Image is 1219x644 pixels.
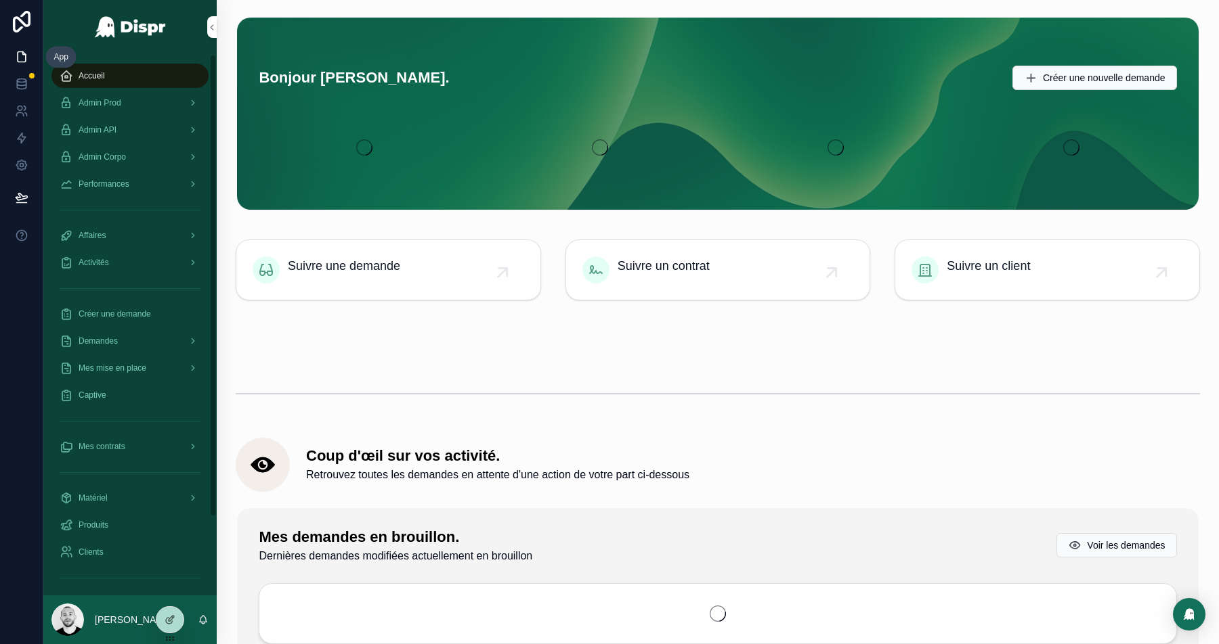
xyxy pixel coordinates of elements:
[51,223,209,248] a: Affaires
[79,441,125,452] span: Mes contrats
[1173,598,1205,630] div: Open Intercom Messenger
[79,336,118,346] span: Demandes
[95,613,173,626] p: [PERSON_NAME]
[306,446,689,467] h1: Coup d'œil sur vos activité.
[51,356,209,380] a: Mes mise en place
[79,492,108,503] span: Matériel
[51,64,209,88] a: Accueil
[79,179,129,189] span: Performances
[1043,71,1165,85] span: Créer une nouvelle demande
[51,118,209,142] a: Admin API
[79,70,105,81] span: Accueil
[259,68,449,89] h1: Bonjour [PERSON_NAME].
[79,308,151,319] span: Créer une demande
[79,152,126,162] span: Admin Corpo
[947,256,1030,275] span: Suivre un client
[79,97,121,108] span: Admin Prod
[1012,66,1177,90] button: Créer une nouvelle demande
[79,363,146,373] span: Mes mise en place
[1087,538,1165,552] span: Voir les demandes
[618,256,710,275] span: Suivre un contrat
[1056,533,1176,557] button: Voir les demandes
[51,513,209,537] a: Produits
[79,390,106,400] span: Captive
[79,230,106,241] span: Affaires
[236,338,1200,339] img: 35805-banner-empty.png
[54,51,68,62] div: App
[79,257,109,268] span: Activités
[259,527,532,548] h1: Mes demandes en brouillon.
[79,547,104,557] span: Clients
[94,16,167,38] img: App logo
[51,329,209,353] a: Demandes
[51,302,209,326] a: Créer une demande
[566,240,870,300] a: Suivre un contrat
[79,520,108,530] span: Produits
[306,467,689,483] span: Retrouvez toutes les demandes en attente d'une action de votre part ci-dessous
[51,383,209,407] a: Captive
[895,240,1199,300] a: Suivre un client
[51,486,209,510] a: Matériel
[51,91,209,115] a: Admin Prod
[236,240,540,300] a: Suivre une demande
[79,124,116,135] span: Admin API
[259,548,532,564] span: Dernières demandes modifiées actuellement en brouillon
[51,250,209,275] a: Activités
[51,434,209,459] a: Mes contrats
[51,540,209,564] a: Clients
[43,54,217,595] div: scrollable content
[288,256,400,275] span: Suivre une demande
[51,145,209,169] a: Admin Corpo
[51,172,209,196] a: Performances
